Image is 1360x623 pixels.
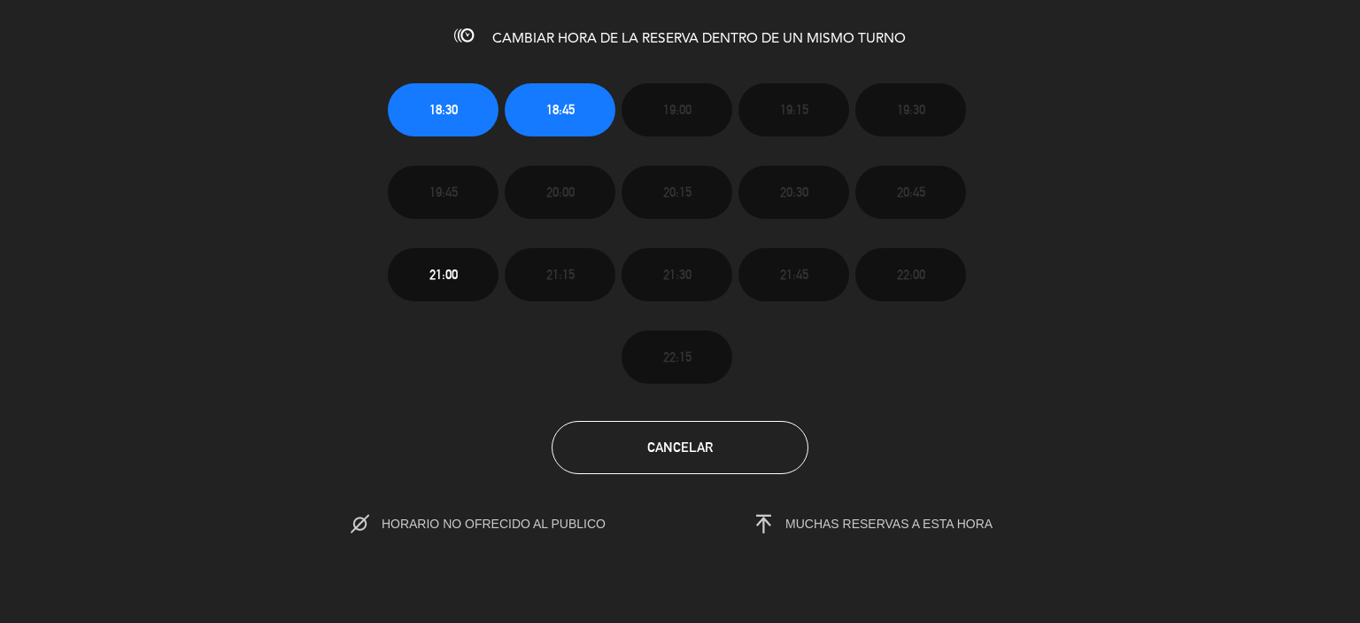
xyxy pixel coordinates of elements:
span: 18:30 [429,99,458,120]
button: 20:00 [505,166,615,219]
button: 18:45 [505,83,615,136]
span: 19:15 [780,99,808,120]
span: 21:30 [663,264,692,284]
span: 21:15 [546,264,575,284]
span: 19:45 [429,182,458,202]
button: 19:45 [388,166,498,219]
button: 21:30 [622,248,732,301]
button: 19:00 [622,83,732,136]
button: 21:00 [388,248,498,301]
button: 19:30 [855,83,966,136]
span: 20:30 [780,182,808,202]
button: 19:15 [738,83,849,136]
span: MUCHAS RESERVAS A ESTA HORA [785,517,993,531]
span: 22:15 [663,347,692,367]
button: 18:30 [388,83,498,136]
span: Cancelar [647,440,713,455]
span: CAMBIAR HORA DE LA RESERVA DENTRO DE UN MISMO TURNO [492,32,906,46]
span: 19:00 [663,99,692,120]
button: 20:30 [738,166,849,219]
span: 20:00 [546,182,575,202]
button: 21:45 [738,248,849,301]
button: Cancelar [552,421,808,474]
span: 20:15 [663,182,692,202]
button: 20:45 [855,166,966,219]
button: 20:15 [622,166,732,219]
button: 21:15 [505,248,615,301]
span: HORARIO NO OFRECIDO AL PUBLICO [382,517,643,531]
span: 22:00 [897,264,925,284]
span: 18:45 [546,99,575,120]
span: 21:00 [429,264,458,284]
button: 22:15 [622,331,732,384]
span: 19:30 [897,99,925,120]
span: 20:45 [897,182,925,202]
span: 21:45 [780,264,808,284]
button: 22:00 [855,248,966,301]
